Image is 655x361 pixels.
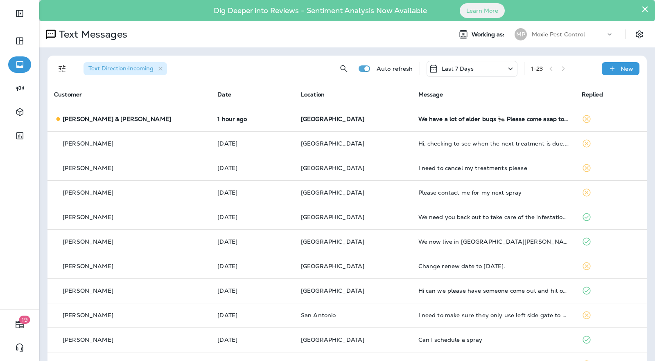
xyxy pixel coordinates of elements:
[531,65,543,72] div: 1 - 23
[418,140,569,147] div: Hi, checking to see when the next treatment is due. We are having a lot of stink bugs and other i...
[63,238,113,245] p: [PERSON_NAME]
[301,287,364,294] span: [GEOGRAPHIC_DATA]
[63,189,113,196] p: [PERSON_NAME]
[582,91,603,98] span: Replied
[301,140,364,147] span: [GEOGRAPHIC_DATA]
[301,91,325,98] span: Location
[301,238,364,245] span: [GEOGRAPHIC_DATA]
[63,263,113,269] p: [PERSON_NAME]
[418,312,569,318] div: I need to make sure they only use left side gate to backyard. (When facing front of house) Right ...
[54,91,82,98] span: Customer
[217,312,288,318] p: Sep 29, 2025 11:35 AM
[418,263,569,269] div: Change renew date to October 30 th.
[301,115,364,123] span: [GEOGRAPHIC_DATA]
[418,189,569,196] div: Please contact me for my next spray
[641,2,649,16] button: Close
[217,238,288,245] p: Sep 30, 2025 11:07 AM
[418,336,569,343] div: Can I schedule a spray
[472,31,506,38] span: Working as:
[54,61,70,77] button: Filters
[442,65,474,72] p: Last 7 Days
[217,263,288,269] p: Sep 30, 2025 10:44 AM
[301,189,364,196] span: [GEOGRAPHIC_DATA]
[418,287,569,294] div: Hi can we please have someone come out and hit our outside areas? We've had an influx of ants, sp...
[63,116,171,122] p: [PERSON_NAME] & [PERSON_NAME]
[418,116,569,122] div: We have a lot of elder bugs 🐜 Please come asap to fix the problem. Thank you
[217,165,288,171] p: Oct 2, 2025 10:42 AM
[63,312,113,318] p: [PERSON_NAME]
[418,214,569,220] div: We need you back out to take care of the infestation of box elders
[217,336,288,343] p: Sep 29, 2025 10:48 AM
[460,3,505,18] button: Learn More
[63,214,113,220] p: [PERSON_NAME]
[632,27,647,42] button: Settings
[63,287,113,294] p: [PERSON_NAME]
[301,312,336,319] span: San Antonio
[63,140,113,147] p: [PERSON_NAME]
[515,28,527,40] div: MP
[63,336,113,343] p: [PERSON_NAME]
[84,62,167,75] div: Text Direction:Incoming
[63,165,113,171] p: [PERSON_NAME]
[301,262,364,270] span: [GEOGRAPHIC_DATA]
[418,91,443,98] span: Message
[532,31,585,38] p: Moxie Pest Control
[8,5,31,22] button: Expand Sidebar
[88,65,154,72] span: Text Direction : Incoming
[217,91,231,98] span: Date
[190,9,451,12] p: Dig Deeper into Reviews - Sentiment Analysis Now Available
[301,336,364,343] span: [GEOGRAPHIC_DATA]
[301,213,364,221] span: [GEOGRAPHIC_DATA]
[217,287,288,294] p: Sep 30, 2025 10:21 AM
[217,116,288,122] p: Oct 7, 2025 10:42 AM
[217,140,288,147] p: Oct 3, 2025 01:37 PM
[336,61,352,77] button: Search Messages
[56,28,127,40] p: Text Messages
[217,214,288,220] p: Sep 30, 2025 01:50 PM
[418,238,569,245] div: We now live in St Paul. Got a phone message that service is/was done. I should not be billed for ...
[377,65,413,72] p: Auto refresh
[418,165,569,171] div: I need to cancel my treatments please
[217,189,288,196] p: Sep 30, 2025 02:20 PM
[19,316,30,324] span: 19
[301,164,364,172] span: [GEOGRAPHIC_DATA]
[621,65,633,72] p: New
[8,316,31,333] button: 19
